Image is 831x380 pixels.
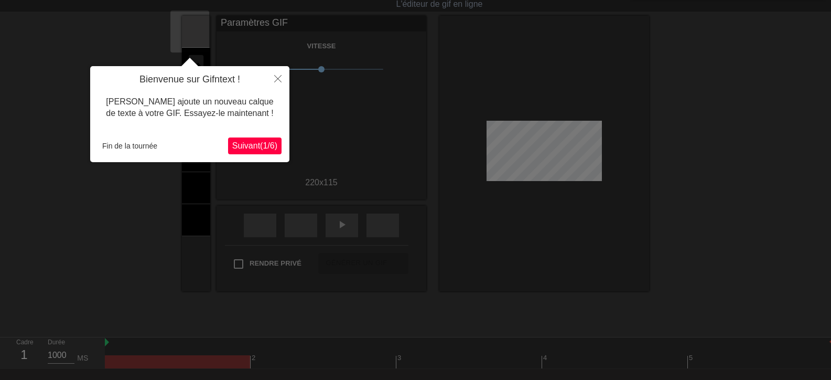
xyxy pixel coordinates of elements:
font: ) [275,141,277,150]
font: Fin de la tournée [102,142,157,150]
font: 6 [270,141,275,150]
font: [PERSON_NAME] ajoute un nouveau calque de texte à votre GIF. Essayez-le maintenant ! [106,97,273,118]
button: Fermer [266,66,289,90]
button: Fin de la tournée [98,138,161,154]
font: Bienvenue sur Gifntext ! [139,74,240,85]
button: Suivant [228,138,282,154]
font: Suivant [232,141,260,150]
h4: Bienvenue sur Gifntext ! [98,74,282,86]
font: / [267,141,269,150]
font: 1 [263,141,267,150]
font: ( [260,141,263,150]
